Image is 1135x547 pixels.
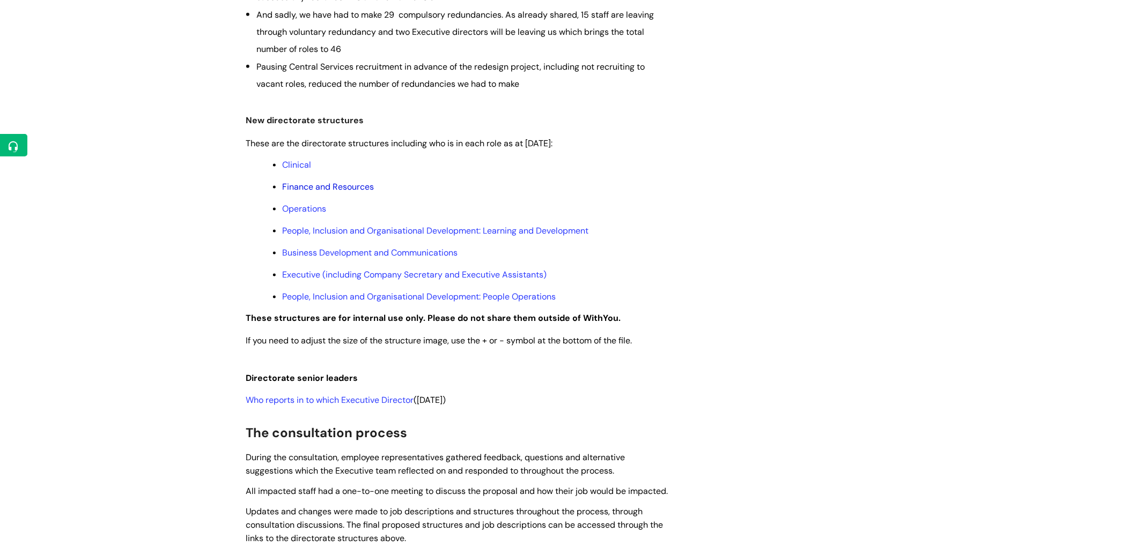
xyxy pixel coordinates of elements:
[246,373,358,384] span: Directorate senior leaders
[282,247,458,258] a: Business Development and Communications
[282,203,326,214] a: Operations
[246,395,414,406] a: Who reports in to which Executive Director
[246,486,668,497] span: All impacted staff had a one-to-one meeting to discuss the proposal and how their job would be im...
[246,138,552,149] span: These are the directorate structures including who is in each role as at [DATE]:
[246,335,632,346] span: If you need to adjust the size of the structure image, use the + or - symbol at the bottom of the...
[282,181,374,192] a: Finance and Resources
[256,9,654,55] span: And sadly, we have had to make 29 compulsory redundancies. As already shared, 15 staff are leavin...
[246,506,663,544] span: Updates and changes were made to job descriptions and structures throughout the process, through ...
[282,225,588,236] a: People, Inclusion and Organisational Development: Learning and Development
[246,452,625,477] span: During the consultation, employee representatives gathered feedback, questions and alternative su...
[256,61,645,89] span: Pausing Central Services recruitment in advance of the redesign project, including not recruiting...
[282,159,311,170] a: Clinical
[282,291,556,302] a: People, Inclusion and Organisational Development: People Operations
[282,269,547,280] a: Executive (including Company Secretary and Executive Assistants)
[246,425,407,441] span: The consultation process
[246,395,446,406] span: ([DATE])
[246,115,364,126] span: New directorate structures
[246,312,621,324] strong: These structures are for internal use only. Please do not share them outside of WithYou.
